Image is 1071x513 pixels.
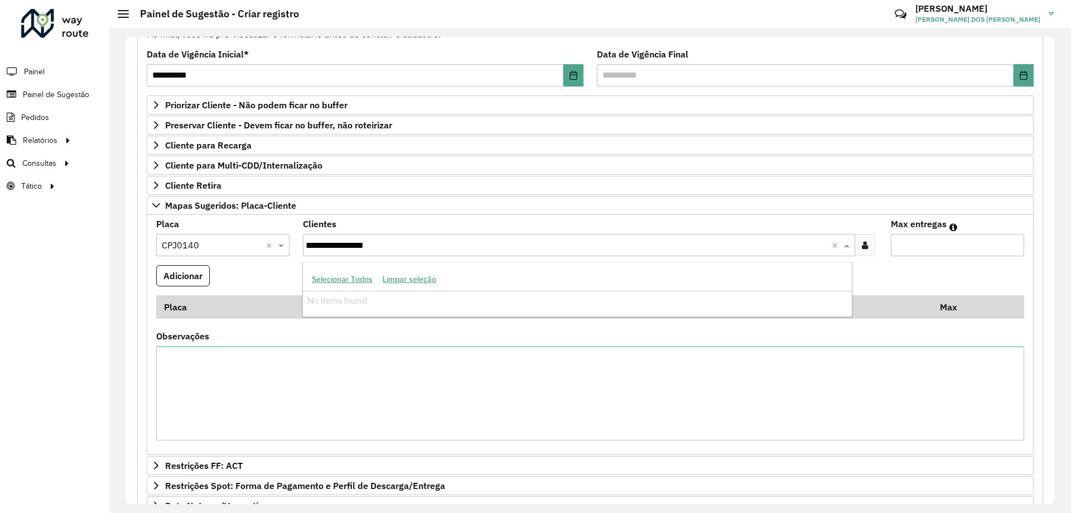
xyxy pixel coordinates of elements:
a: Cliente para Recarga [147,136,1034,155]
span: Clear all [832,238,841,252]
div: No items found [303,291,851,310]
button: Selecionar Todos [307,271,378,288]
span: Cliente Retira [165,181,221,190]
div: Mapas Sugeridos: Placa-Cliente [147,215,1034,456]
span: [PERSON_NAME] DOS [PERSON_NAME] [915,15,1040,25]
label: Observações [156,329,209,343]
span: Preservar Cliente - Devem ficar no buffer, não roteirizar [165,121,392,130]
span: Painel [24,66,45,78]
a: Preservar Cliente - Devem ficar no buffer, não roteirizar [147,116,1034,135]
label: Placa [156,217,179,231]
label: Clientes [303,217,336,231]
span: Relatórios [23,135,57,146]
em: Máximo de clientes que serão colocados na mesma rota com os clientes informados [949,223,957,232]
a: Restrições Spot: Forma de Pagamento e Perfil de Descarga/Entrega [147,476,1034,495]
span: Painel de Sugestão [23,89,89,100]
label: Max entregas [891,217,947,231]
th: Max [932,295,977,319]
a: Mapas Sugeridos: Placa-Cliente [147,196,1034,215]
a: Contato Rápido [889,2,913,26]
span: Restrições Spot: Forma de Pagamento e Perfil de Descarga/Entrega [165,481,445,490]
a: Restrições FF: ACT [147,456,1034,475]
button: Limpar seleção [378,271,441,288]
h2: Painel de Sugestão - Criar registro [129,8,299,20]
ng-dropdown-panel: Options list [302,262,852,317]
a: Cliente Retira [147,176,1034,195]
span: Clear all [266,238,276,252]
label: Data de Vigência Inicial [147,47,249,61]
button: Choose Date [1014,64,1034,87]
button: Adicionar [156,265,210,286]
a: Cliente para Multi-CDD/Internalização [147,156,1034,175]
span: Restrições FF: ACT [165,461,243,470]
button: Choose Date [563,64,583,87]
span: Cliente para Multi-CDD/Internalização [165,161,322,170]
span: Cliente para Recarga [165,141,252,150]
th: Placa [156,295,306,319]
span: Rota Noturna/Vespertina [165,501,268,510]
h3: [PERSON_NAME] [915,3,1040,14]
label: Data de Vigência Final [597,47,688,61]
span: Tático [21,180,42,192]
span: Mapas Sugeridos: Placa-Cliente [165,201,296,210]
span: Pedidos [21,112,49,123]
span: Consultas [22,157,56,169]
a: Priorizar Cliente - Não podem ficar no buffer [147,95,1034,114]
span: Priorizar Cliente - Não podem ficar no buffer [165,100,348,109]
